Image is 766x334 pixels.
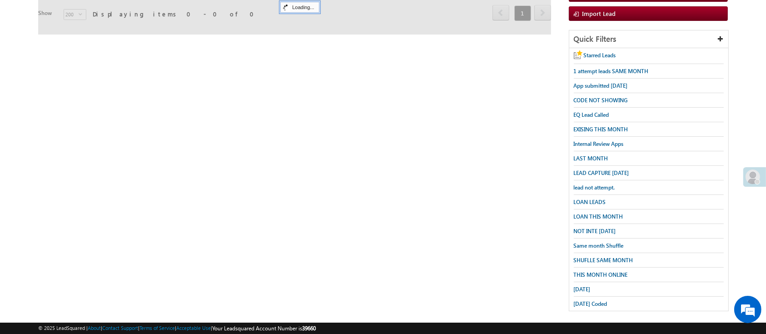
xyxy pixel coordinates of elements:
[574,82,628,89] span: App submitted [DATE]
[574,155,608,162] span: LAST MONTH
[574,300,607,307] span: [DATE] Coded
[102,325,138,331] a: Contact Support
[574,184,615,191] span: lead not attempt.
[574,242,624,249] span: Same month Shuffle
[569,30,728,48] div: Quick Filters
[88,325,101,331] a: About
[574,111,609,118] span: EQ Lead Called
[584,52,616,59] span: Starred Leads
[574,140,624,147] span: Internal Review Apps
[139,325,175,331] a: Terms of Service
[280,2,319,13] div: Loading...
[574,68,649,75] span: 1 attempt leads SAME MONTH
[574,271,628,278] span: THIS MONTH ONLINE
[212,325,316,332] span: Your Leadsquared Account Number is
[574,199,606,205] span: LOAN LEADS
[574,213,623,220] span: LOAN THIS MONTH
[574,257,633,264] span: SHUFLLE SAME MONTH
[38,324,316,333] span: © 2025 LeadSquared | | | | |
[302,325,316,332] span: 39660
[574,286,591,293] span: [DATE]
[582,10,616,17] span: Import Lead
[176,325,211,331] a: Acceptable Use
[574,169,629,176] span: LEAD CAPTURE [DATE]
[574,126,628,133] span: EXISING THIS MONTH
[574,97,628,104] span: CODE NOT SHOWING
[574,228,616,234] span: NOT INTE [DATE]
